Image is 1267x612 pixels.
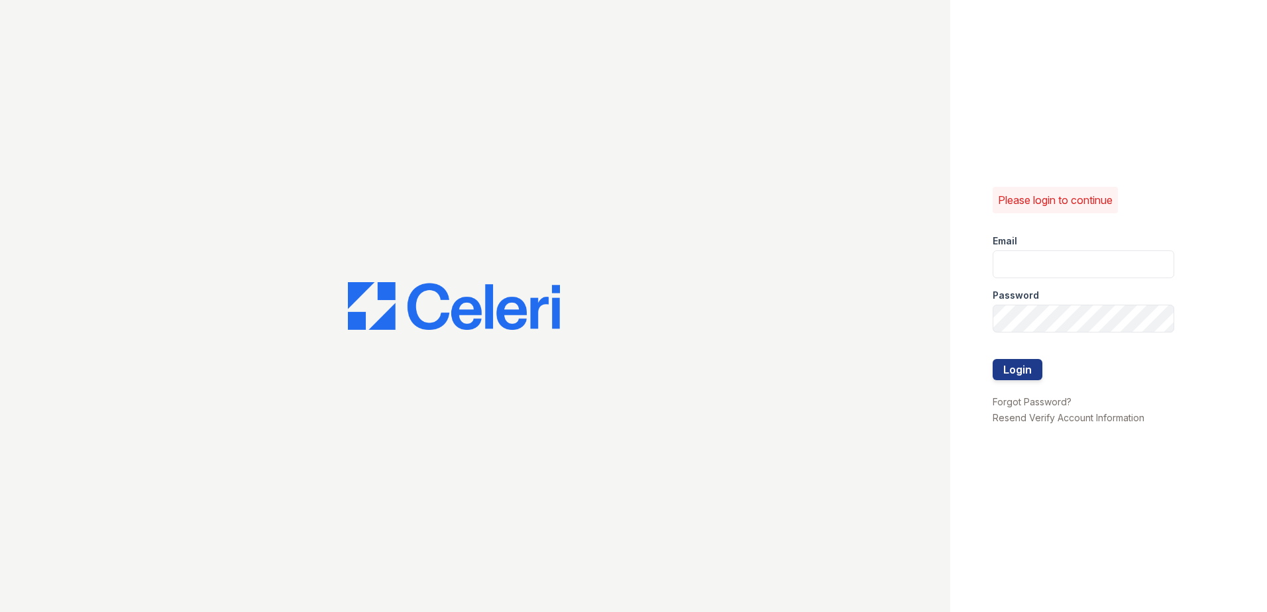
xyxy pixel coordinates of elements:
a: Forgot Password? [993,396,1072,407]
img: CE_Logo_Blue-a8612792a0a2168367f1c8372b55b34899dd931a85d93a1a3d3e32e68fde9ad4.png [348,282,560,330]
p: Please login to continue [998,192,1113,208]
label: Email [993,234,1017,248]
label: Password [993,289,1039,302]
a: Resend Verify Account Information [993,412,1144,423]
button: Login [993,359,1042,380]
